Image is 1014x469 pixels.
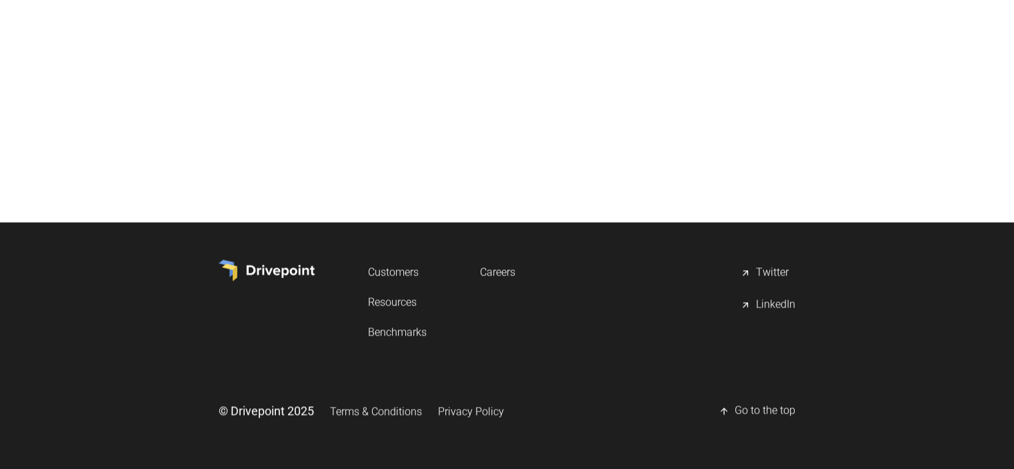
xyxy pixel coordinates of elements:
[368,260,427,284] a: Customers
[719,398,795,424] a: Go to the top
[368,290,427,314] a: Resources
[480,260,515,284] a: Careers
[438,399,504,424] a: Privacy Policy
[368,320,427,344] a: Benchmarks
[756,297,795,313] div: LinkedIn
[219,402,314,419] div: © Drivepoint 2025
[330,399,422,424] a: Terms & Conditions
[740,260,795,286] a: Twitter
[735,403,795,419] div: Go to the top
[756,265,789,281] div: Twitter
[740,292,795,318] a: LinkedIn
